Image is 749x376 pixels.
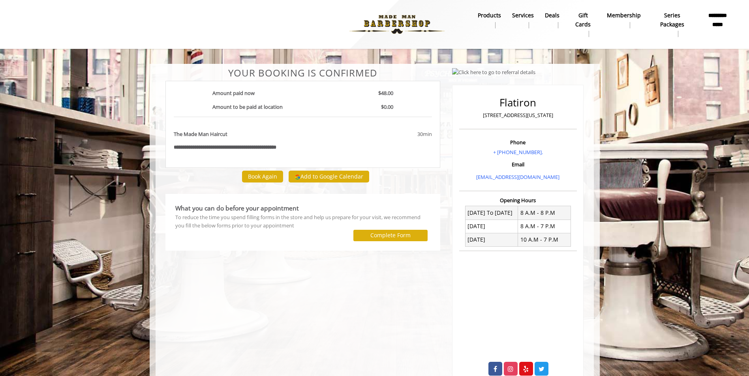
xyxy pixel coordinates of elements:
a: + [PHONE_NUMBER]. [493,149,543,156]
td: 8 A.M - 7 P.M [518,220,571,233]
a: Gift cardsgift cards [565,10,601,39]
td: [DATE] [465,233,518,246]
label: Complete Form [370,232,411,238]
b: Amount paid now [212,89,255,97]
h2: Flatiron [461,97,575,108]
b: $0.00 [381,103,393,110]
b: Series packages [652,11,692,29]
div: To reduce the time you spend filling forms in the store and help us prepare for your visit, we re... [175,213,431,230]
div: 30min [354,130,432,138]
a: DealsDeals [539,10,565,30]
b: Amount to be paid at location [212,103,283,110]
button: Book Again [242,171,283,182]
h3: Phone [461,140,575,145]
h3: Opening Hours [459,197,577,203]
button: Add to Google Calendar [289,171,369,182]
td: [DATE] [465,220,518,233]
p: [STREET_ADDRESS][US_STATE] [461,111,575,119]
a: ServicesServices [507,10,539,30]
h3: Email [461,162,575,167]
b: Membership [607,11,641,20]
b: $48.00 [378,89,393,97]
img: Made Man Barbershop logo [343,3,451,46]
b: gift cards [571,11,596,29]
b: The Made Man Haircut [174,130,227,138]
b: Services [512,11,534,20]
a: [EMAIL_ADDRESS][DOMAIN_NAME] [476,173,559,181]
a: Productsproducts [472,10,507,30]
a: MembershipMembership [601,10,646,30]
td: 10 A.M - 7 P.M [518,233,571,246]
button: Complete Form [353,230,428,241]
td: [DATE] To [DATE] [465,206,518,220]
img: Click here to go to referral details [452,68,535,76]
b: products [478,11,501,20]
a: Series packagesSeries packages [646,10,698,39]
b: Deals [545,11,559,20]
center: Your Booking is confirmed [165,68,441,78]
td: 8 A.M - 8 P.M [518,206,571,220]
b: What you can do before your appointment [175,204,299,212]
